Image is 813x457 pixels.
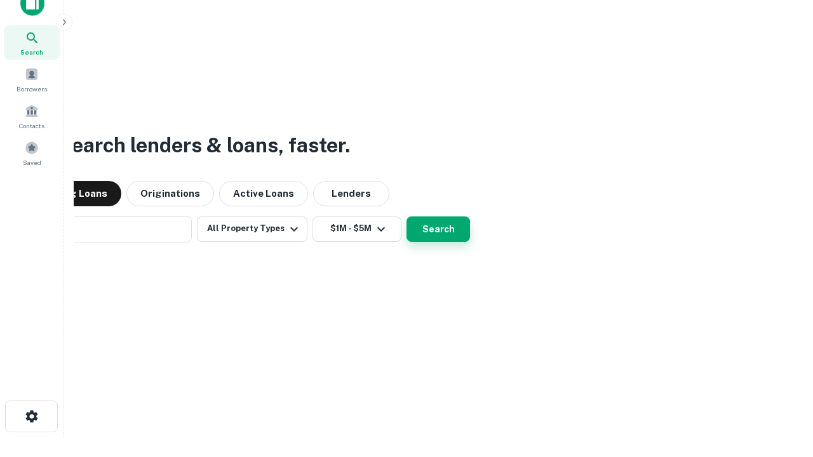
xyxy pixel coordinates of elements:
[58,130,350,161] h3: Search lenders & loans, faster.
[4,136,60,170] a: Saved
[219,181,308,206] button: Active Loans
[312,216,401,242] button: $1M - $5M
[4,25,60,60] a: Search
[4,62,60,96] a: Borrowers
[406,216,470,242] button: Search
[126,181,214,206] button: Originations
[313,181,389,206] button: Lenders
[17,84,47,94] span: Borrowers
[23,157,41,168] span: Saved
[19,121,44,131] span: Contacts
[20,47,43,57] span: Search
[4,99,60,133] a: Contacts
[749,355,813,416] iframe: Chat Widget
[197,216,307,242] button: All Property Types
